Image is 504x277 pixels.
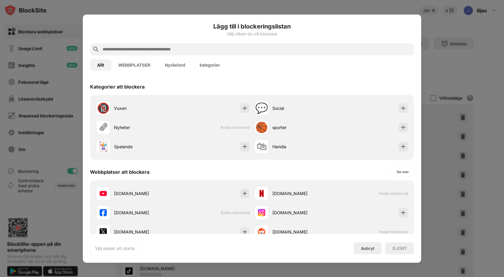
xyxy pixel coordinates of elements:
div: [DOMAIN_NAME] [272,209,331,216]
img: favicons [258,228,265,235]
div: GJORT [392,246,407,251]
div: 💬 [255,102,268,114]
div: [DOMAIN_NAME] [272,190,331,197]
div: [DOMAIN_NAME] [272,229,331,235]
div: 🔞 [97,102,109,114]
img: search.svg [92,46,100,53]
button: kategorier [192,59,227,71]
div: Social [272,105,331,111]
div: [DOMAIN_NAME] [114,190,173,197]
div: Välj vilken du vill blockera [90,31,414,36]
div: 🗞 [98,121,108,134]
img: favicons [258,190,265,197]
div: Se mer [397,169,409,175]
div: [DOMAIN_NAME] [114,229,173,235]
span: Redan blockerad [379,230,408,234]
div: sporter [272,124,331,131]
button: WEBBPLATSER [111,59,158,71]
div: Webbplatser att blockera [90,169,149,175]
div: Välj objekt att starta [95,245,135,251]
img: favicons [100,209,107,216]
div: Nyheter [114,124,173,131]
div: Vuxen [114,105,173,111]
h6: Lägg till i blockeringslistan [90,22,414,31]
div: [DOMAIN_NAME] [114,209,173,216]
span: Redan blockerad [379,191,408,196]
div: 🛍 [256,140,267,153]
div: Avbryt [361,246,374,251]
div: 🏀 [255,121,268,134]
div: 🃏 [97,140,109,153]
img: favicons [258,209,265,216]
img: favicons [100,190,107,197]
span: Redan blockerad [221,210,250,215]
div: Spelande [114,143,173,150]
button: Allt [90,59,111,71]
span: Redan blockerad [221,125,250,130]
div: Handla [272,143,331,150]
div: Kategorier att blockera [90,83,145,89]
img: favicons [100,228,107,235]
button: Nyckelord [158,59,193,71]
